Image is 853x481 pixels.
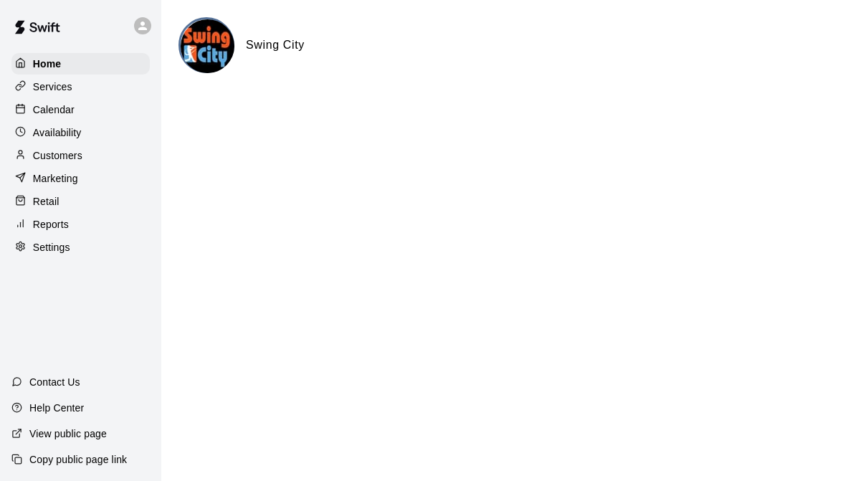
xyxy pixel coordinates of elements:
[33,194,59,209] p: Retail
[11,76,150,97] a: Services
[181,19,234,73] img: Swing City logo
[29,375,80,389] p: Contact Us
[11,122,150,143] a: Availability
[29,401,84,415] p: Help Center
[11,99,150,120] a: Calendar
[29,452,127,467] p: Copy public page link
[33,217,69,232] p: Reports
[11,145,150,166] a: Customers
[33,171,78,186] p: Marketing
[33,80,72,94] p: Services
[33,57,62,71] p: Home
[29,427,107,441] p: View public page
[33,240,70,254] p: Settings
[11,214,150,235] a: Reports
[246,36,305,54] h6: Swing City
[33,125,82,140] p: Availability
[11,168,150,189] a: Marketing
[11,191,150,212] a: Retail
[33,148,82,163] p: Customers
[33,103,75,117] p: Calendar
[11,53,150,75] a: Home
[11,237,150,258] a: Settings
